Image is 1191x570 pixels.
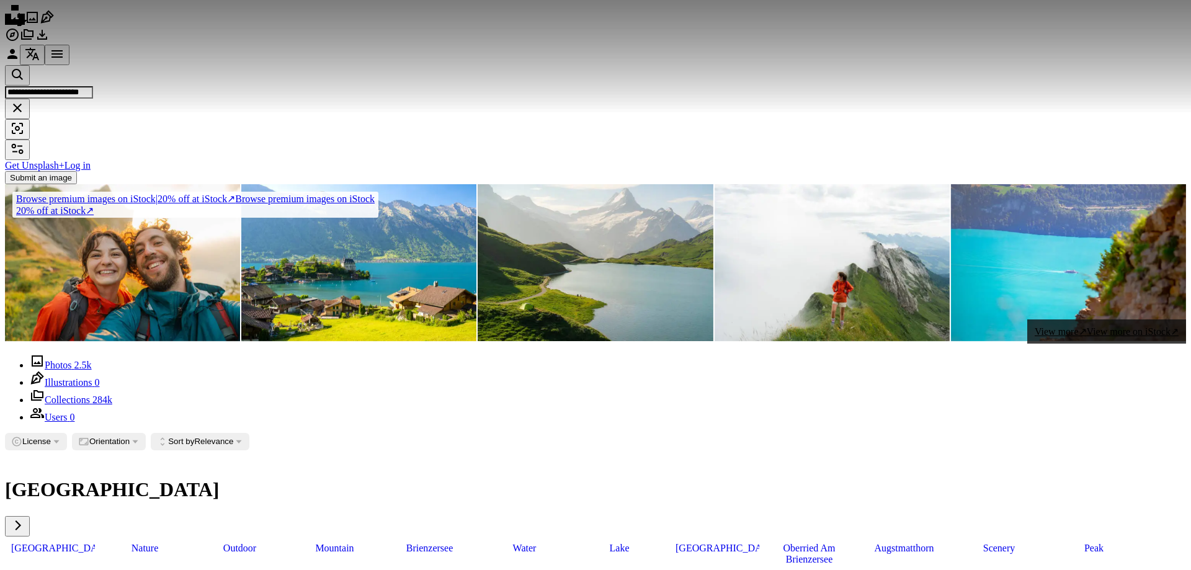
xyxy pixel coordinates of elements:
button: Clear [5,99,30,119]
a: Photos [25,16,40,27]
a: Collections 284k [30,394,112,405]
a: mountain [290,537,380,560]
a: nature [100,537,190,560]
a: Explore [5,33,20,44]
a: View more↗View more on iStock↗ [1027,319,1186,344]
span: Browse premium images on iStock | [16,194,158,204]
a: Photos 2.5k [30,360,92,370]
a: Browse premium images on iStock|20% off at iStock↗Browse premium images on iStock20% off at iStock↗ [5,184,386,225]
a: Log in / Sign up [5,53,20,63]
a: Get Unsplash+ [5,160,65,171]
span: 284k [92,394,112,405]
button: scroll list to the right [5,516,30,537]
button: Sort byRelevance [151,433,249,450]
span: 20% off at iStock ↗ [16,194,235,204]
button: Visual search [5,119,30,140]
button: Language [20,45,45,65]
a: outdoor [195,537,285,560]
span: Relevance [168,437,233,446]
img: Selfie of couple hiking together in Swiss Alps in summer [5,184,240,341]
span: 0 [94,377,99,388]
a: Log in [65,160,91,171]
form: Find visuals sitewide [5,65,1186,140]
span: License [22,437,51,446]
img: a view from mountain on the ship at blue lake. hiking concept [951,184,1186,341]
button: Filters [5,140,30,160]
a: [GEOGRAPHIC_DATA] [669,537,759,560]
a: Home — Unsplash [5,16,25,27]
button: Menu [45,45,69,65]
a: augstmatthorn [859,537,949,560]
span: Sort by [168,437,194,446]
a: lake [574,537,664,560]
a: Illustrations [40,16,55,27]
img: view on Iseltwald on Brienzersee lake with Alps in Switzerland [241,184,476,341]
span: Orientation [89,437,130,446]
button: Orientation [72,433,146,450]
span: 2.5k [74,360,92,370]
a: peak [1049,537,1139,560]
a: [GEOGRAPHIC_DATA] [5,537,95,560]
a: Illustrations 0 [30,377,99,388]
span: 0 [69,412,74,422]
a: Download History [35,33,50,44]
span: View more on iStock ↗ [1087,326,1179,337]
img: Woman in red coat hiking on mountain ridge in Swiss Alps [715,184,950,341]
a: water [480,537,569,560]
span: View more ↗ [1035,326,1087,337]
a: Users 0 [30,412,74,422]
h1: [GEOGRAPHIC_DATA] [5,478,1186,501]
button: Search Unsplash [5,65,30,86]
img: Scenic view of tent near Bachalpsee Lake Switzerland [478,184,713,341]
button: License [5,433,67,450]
a: brienzersee [385,537,475,560]
a: scenery [954,537,1044,560]
button: Submit an image [5,171,77,184]
a: Collections [20,33,35,44]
